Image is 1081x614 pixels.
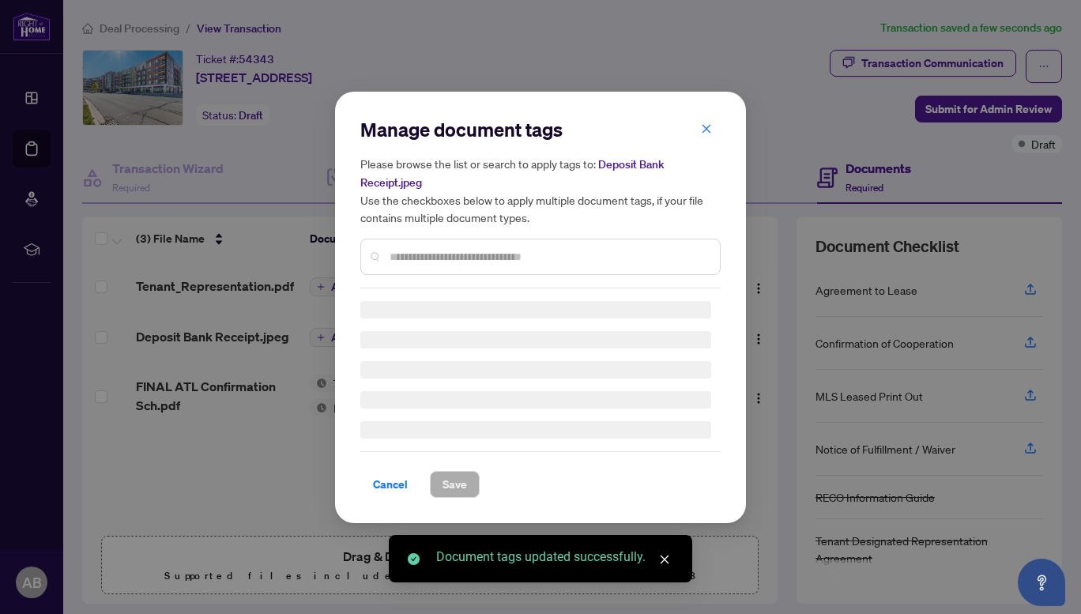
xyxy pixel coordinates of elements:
span: close [659,554,670,565]
span: Deposit Bank Receipt.jpeg [360,157,665,190]
button: Open asap [1018,559,1065,606]
button: Save [430,471,480,498]
span: close [701,122,712,134]
span: check-circle [408,553,420,565]
button: Cancel [360,471,420,498]
span: Cancel [373,472,408,497]
a: Close [656,551,673,568]
div: Document tags updated successfully. [436,548,673,567]
h2: Manage document tags [360,117,721,142]
h5: Please browse the list or search to apply tags to: Use the checkboxes below to apply multiple doc... [360,155,721,226]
